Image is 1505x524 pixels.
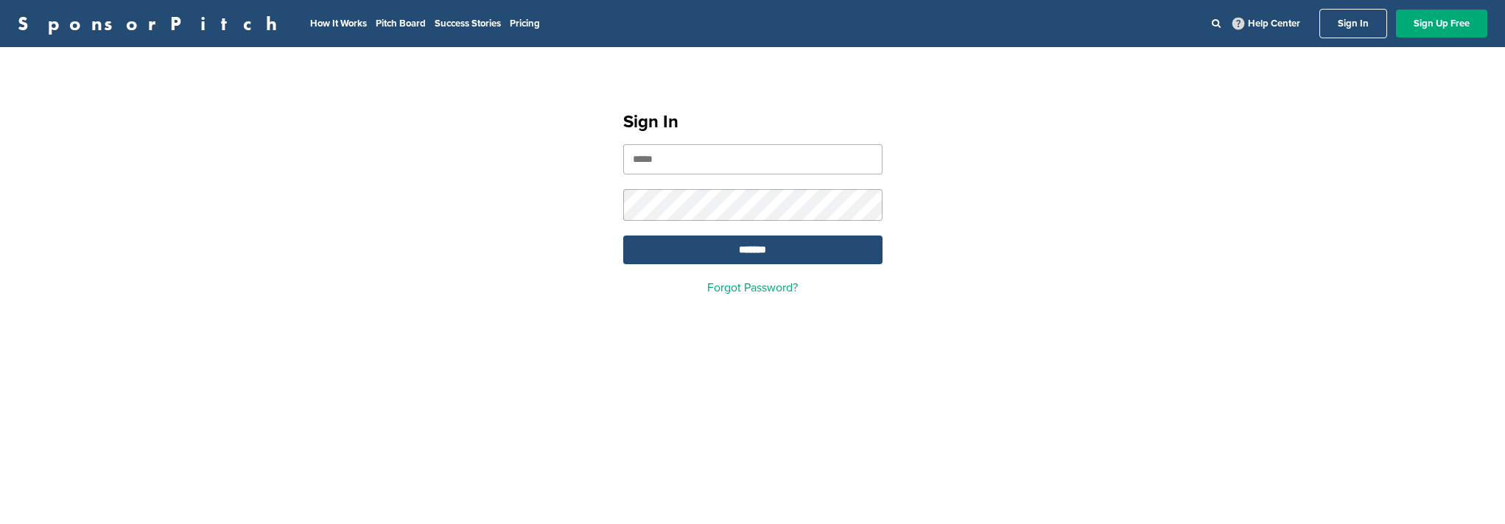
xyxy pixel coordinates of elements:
[376,18,426,29] a: Pitch Board
[1396,10,1487,38] a: Sign Up Free
[310,18,367,29] a: How It Works
[18,14,287,33] a: SponsorPitch
[707,280,798,295] a: Forgot Password?
[510,18,540,29] a: Pricing
[623,109,883,135] h1: Sign In
[1229,15,1303,32] a: Help Center
[1319,9,1387,38] a: Sign In
[435,18,501,29] a: Success Stories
